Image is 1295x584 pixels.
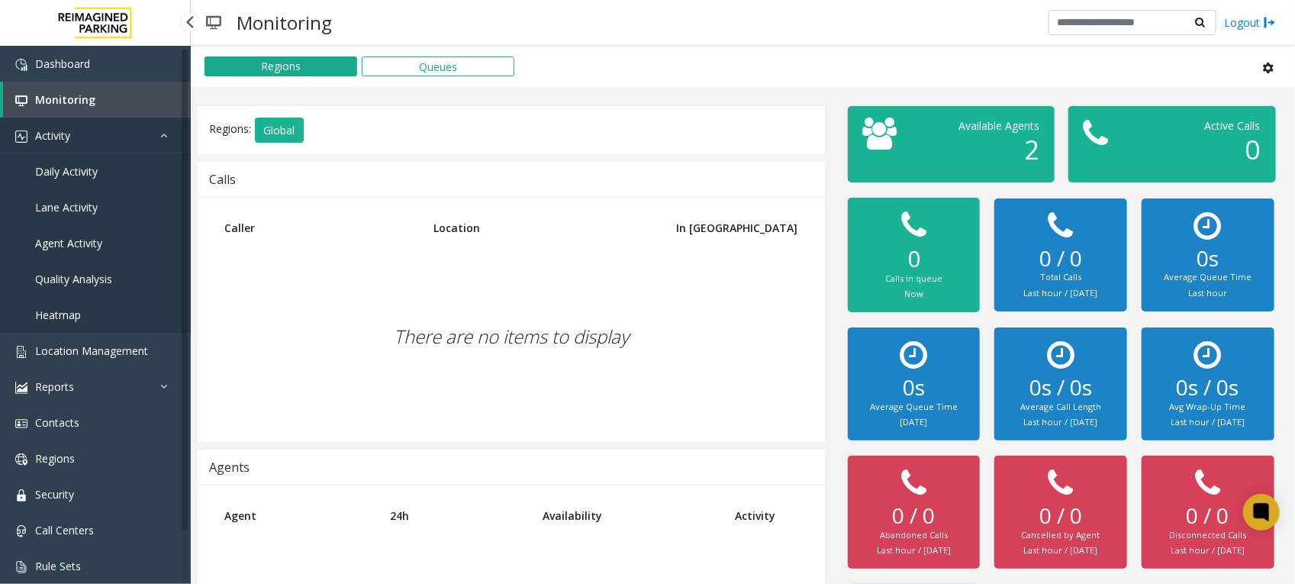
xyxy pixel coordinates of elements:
[863,245,965,273] h2: 0
[379,497,531,534] th: 24h
[647,209,810,247] th: In [GEOGRAPHIC_DATA]
[209,457,250,477] div: Agents
[35,200,98,215] span: Lane Activity
[35,92,95,107] span: Monitoring
[1245,131,1261,167] span: 0
[1010,503,1111,529] h2: 0 / 0
[1157,375,1258,401] h2: 0s / 0s
[206,4,221,41] img: pageIcon
[1171,544,1245,556] small: Last hour / [DATE]
[1157,529,1258,542] div: Disconnected Calls
[1157,503,1258,529] h2: 0 / 0
[1010,271,1111,284] div: Total Calls
[35,523,94,537] span: Call Centers
[209,121,251,136] span: Regions:
[15,59,27,71] img: 'icon'
[1264,15,1276,31] img: logout
[15,525,27,537] img: 'icon'
[863,375,965,401] h2: 0s
[35,56,90,71] span: Dashboard
[229,4,340,41] h3: Monitoring
[1010,401,1111,414] div: Average Call Length
[15,453,27,466] img: 'icon'
[1205,118,1261,133] span: Active Calls
[863,503,965,529] h2: 0 / 0
[35,344,148,358] span: Location Management
[362,56,514,76] button: Queues
[15,346,27,358] img: 'icon'
[1010,529,1111,542] div: Cancelled by Agent
[15,561,27,573] img: 'icon'
[35,272,112,286] span: Quality Analysis
[863,401,965,414] div: Average Queue Time
[3,82,191,118] a: Monitoring
[904,288,923,299] small: Now
[35,487,74,502] span: Security
[1024,544,1098,556] small: Last hour / [DATE]
[958,118,1039,133] span: Available Agents
[209,169,236,189] div: Calls
[15,418,27,430] img: 'icon'
[35,451,75,466] span: Regions
[35,559,81,573] span: Rule Sets
[1188,287,1227,298] small: Last hour
[1010,246,1111,272] h2: 0 / 0
[213,209,422,247] th: Caller
[724,497,810,534] th: Activity
[1157,401,1258,414] div: Avg Wrap-Up Time
[1157,271,1258,284] div: Average Queue Time
[213,247,810,427] div: There are no items to display
[1224,15,1276,31] a: Logout
[1024,287,1098,298] small: Last hour / [DATE]
[863,529,965,542] div: Abandoned Calls
[35,379,74,394] span: Reports
[877,544,951,556] small: Last hour / [DATE]
[15,95,27,107] img: 'icon'
[1010,375,1111,401] h2: 0s / 0s
[863,273,965,286] div: Calls in queue
[531,497,724,534] th: Availability
[900,416,927,428] small: [DATE]
[35,164,98,179] span: Daily Activity
[35,236,102,250] span: Agent Activity
[1157,246,1258,272] h2: 0s
[35,415,79,430] span: Contacts
[422,209,647,247] th: Location
[1024,416,1098,428] small: Last hour / [DATE]
[205,56,357,76] button: Regions
[15,489,27,502] img: 'icon'
[1024,131,1039,167] span: 2
[213,497,379,534] th: Agent
[15,382,27,394] img: 'icon'
[35,128,70,143] span: Activity
[35,308,81,322] span: Heatmap
[1171,416,1245,428] small: Last hour / [DATE]
[15,131,27,143] img: 'icon'
[255,118,304,144] button: Global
